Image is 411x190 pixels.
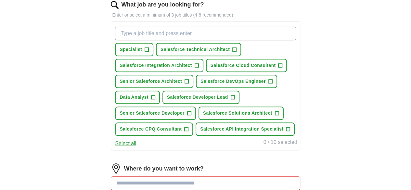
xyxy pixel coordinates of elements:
[121,0,204,9] label: What job are you looking for?
[167,94,228,101] span: Salesforce Developer Lead
[120,110,184,117] span: Senior Salesforce Developer
[156,43,241,56] button: Salesforce Technical Architect
[111,12,300,19] p: Enter or select a minimum of 3 job titles (4-8 recommended)
[120,46,142,53] span: Specialist
[199,107,284,120] button: Salesforce Solutions Architect
[115,107,196,120] button: Senior Salesforce Developer
[161,46,230,53] span: Salesforce Technical Architect
[120,126,182,133] span: Salesforce CPQ Consultant
[120,62,192,69] span: Salesforce Integration Architect
[120,94,148,101] span: Data Analyst
[196,75,277,88] button: Salesforce DevOps Engineer
[203,110,272,117] span: Salesforce Solutions Architect
[111,1,119,9] img: search.png
[115,140,136,147] button: Select all
[211,62,276,69] span: Salesforce Cloud Consultant
[162,91,239,104] button: Salesforce Developer Lead
[115,59,203,72] button: Salesforce Integration Architect
[263,138,297,147] div: 0 / 10 selected
[200,126,283,133] span: Salesforce API Integration Specialist
[115,75,193,88] button: Senior Salesforce Architect
[196,122,295,136] button: Salesforce API Integration Specialist
[120,78,182,85] span: Senior Salesforce Architect
[115,91,160,104] button: Data Analyst
[200,78,266,85] span: Salesforce DevOps Engineer
[115,27,296,40] input: Type a job title and press enter
[206,59,287,72] button: Salesforce Cloud Consultant
[124,164,203,173] label: Where do you want to work?
[115,122,193,136] button: Salesforce CPQ Consultant
[111,163,121,174] img: location.png
[115,43,153,56] button: Specialist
